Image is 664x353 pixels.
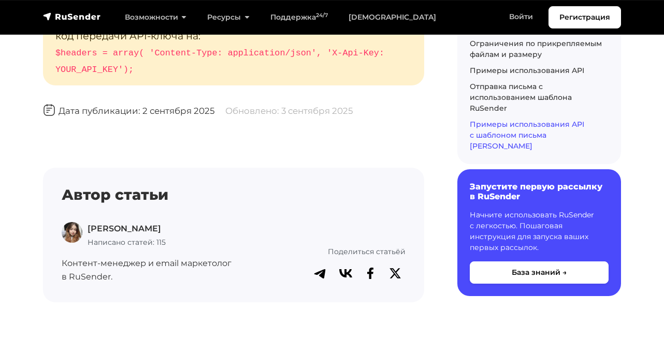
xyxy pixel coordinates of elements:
[62,186,406,204] h4: Автор статьи
[55,48,384,75] code: $headers = array( 'Content-Type: application/json', 'X-Api-Key: YOUR_API_KEY');
[470,81,572,112] a: Отправка письма с использованием шаблона RuSender
[43,106,215,116] span: Дата публикации: 2 сентября 2025
[316,12,328,19] sup: 24/7
[470,210,609,253] p: Начните использовать RuSender с легкостью. Пошаговая инструкция для запуска ваших первых рассылок.
[197,7,259,28] a: Ресурсы
[114,7,197,28] a: Возможности
[338,7,446,28] a: [DEMOGRAPHIC_DATA]
[470,261,609,284] button: База знаний →
[43,104,55,116] img: Дата публикации
[43,4,424,85] p: Если запрос возвращает ошибку: «Неверный ключ API», замените код передачи API-ключа на:
[62,257,257,283] p: Контент-менеджер и email маркетолог в RuSender.
[470,181,609,201] h6: Запустите первую рассылку в RuSender
[43,11,101,22] img: RuSender
[470,38,602,58] a: Ограничения по прикрепляемым файлам и размеру
[88,222,166,236] p: [PERSON_NAME]
[88,238,166,247] span: Написано статей: 115
[457,169,621,296] a: Запустите первую рассылку в RuSender Начните использовать RuSender с легкостью. Пошаговая инструк...
[499,6,543,27] a: Войти
[225,106,353,116] span: Обновлено: 3 сентября 2025
[470,65,584,75] a: Примеры использования API
[260,7,338,28] a: Поддержка24/7
[548,6,621,28] a: Регистрация
[470,119,584,150] a: Примеры использования API с шаблоном письма [PERSON_NAME]
[269,246,406,257] p: Поделиться статьёй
